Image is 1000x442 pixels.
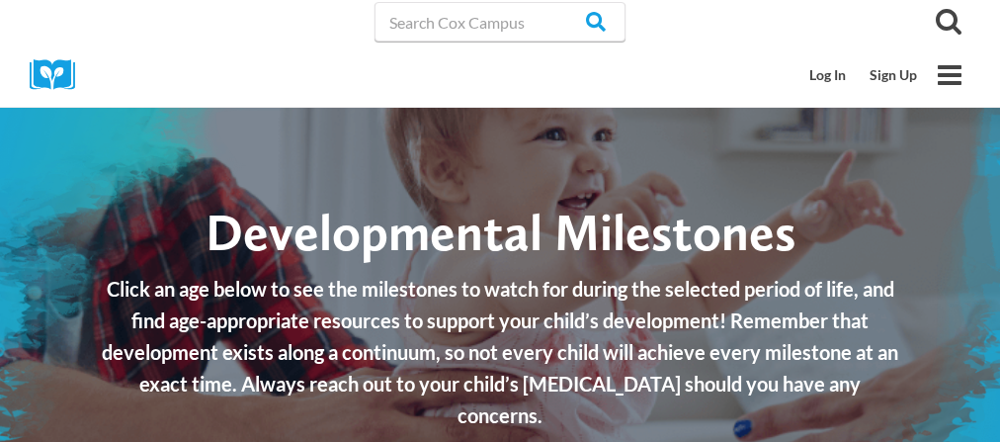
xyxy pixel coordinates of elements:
a: Log In [797,56,858,94]
p: Click an age below to see the milestones to watch for during the selected period of life, and fin... [100,273,900,431]
input: Search Cox Campus [375,2,625,42]
nav: Secondary Mobile Navigation [797,56,929,94]
img: Cox Campus [30,59,89,90]
span: Developmental Milestones [206,201,795,263]
button: Open menu [929,54,970,96]
a: Sign Up [858,56,929,94]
